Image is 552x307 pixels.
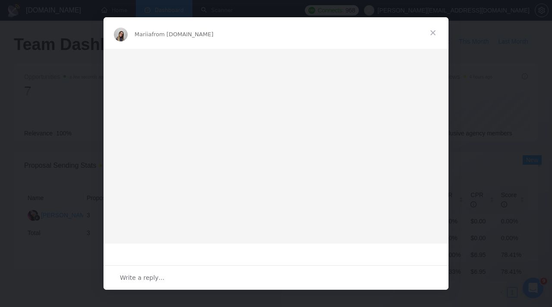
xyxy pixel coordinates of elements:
[417,17,448,48] span: Close
[114,28,128,41] img: Profile image for Mariia
[103,265,448,290] div: Open conversation and reply
[120,272,165,283] span: Write a reply…
[152,31,213,38] span: from [DOMAIN_NAME]
[135,31,152,38] span: Mariia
